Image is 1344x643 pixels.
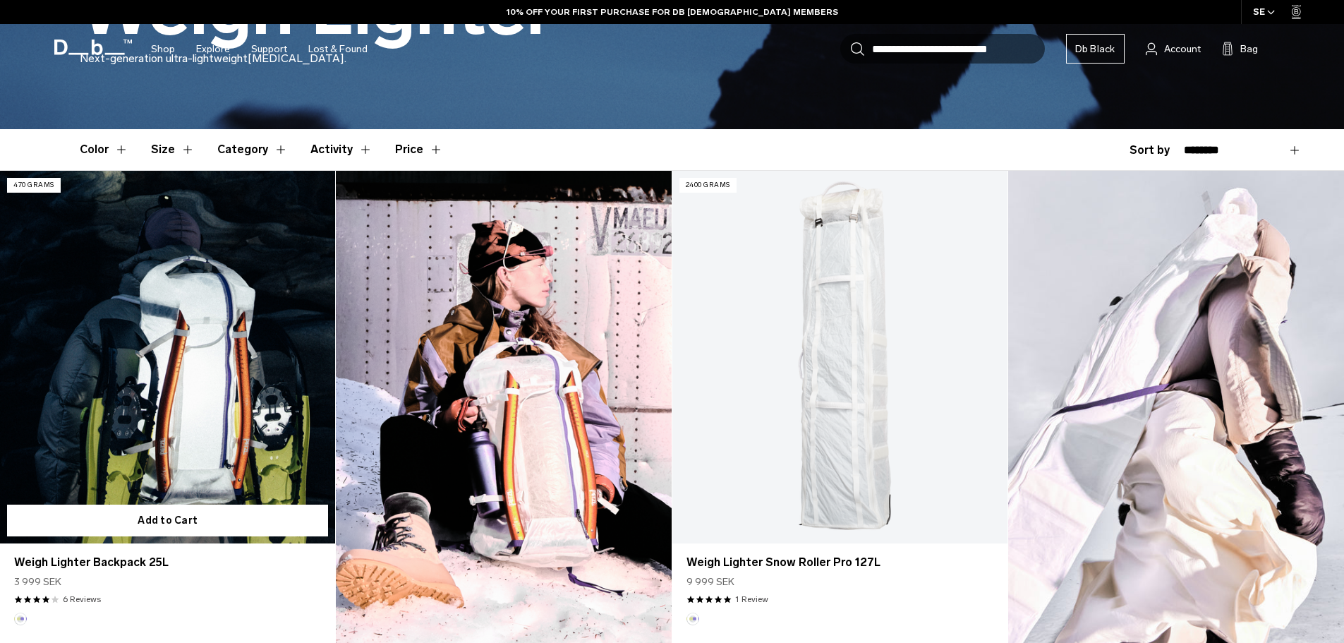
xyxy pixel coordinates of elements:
[672,171,1007,543] a: Weigh Lighter Snow Roller Pro 127L
[679,178,737,193] p: 2400 grams
[251,24,287,74] a: Support
[686,613,699,625] button: Aurora
[1240,42,1258,56] span: Bag
[151,129,195,170] button: Toggle Filter
[14,554,321,571] a: Weigh Lighter Backpack 25L
[14,575,61,589] span: 3 999 SEK
[308,24,368,74] a: Lost & Found
[196,24,230,74] a: Explore
[7,178,61,193] p: 470 grams
[507,6,838,18] a: 10% OFF YOUR FIRST PURCHASE FOR DB [DEMOGRAPHIC_DATA] MEMBERS
[1146,40,1201,57] a: Account
[63,593,101,606] a: 6 reviews
[1164,42,1201,56] span: Account
[1066,34,1125,64] a: Db Black
[151,24,175,74] a: Shop
[14,613,27,625] button: Aurora
[80,129,128,170] button: Toggle Filter
[7,505,328,536] button: Add to Cart
[395,129,443,170] button: Toggle Price
[686,554,993,571] a: Weigh Lighter Snow Roller Pro 127L
[140,24,378,74] nav: Main Navigation
[735,593,768,606] a: 1 reviews
[686,575,734,589] span: 9 999 SEK
[1222,40,1258,57] button: Bag
[217,129,288,170] button: Toggle Filter
[310,129,373,170] button: Toggle Filter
